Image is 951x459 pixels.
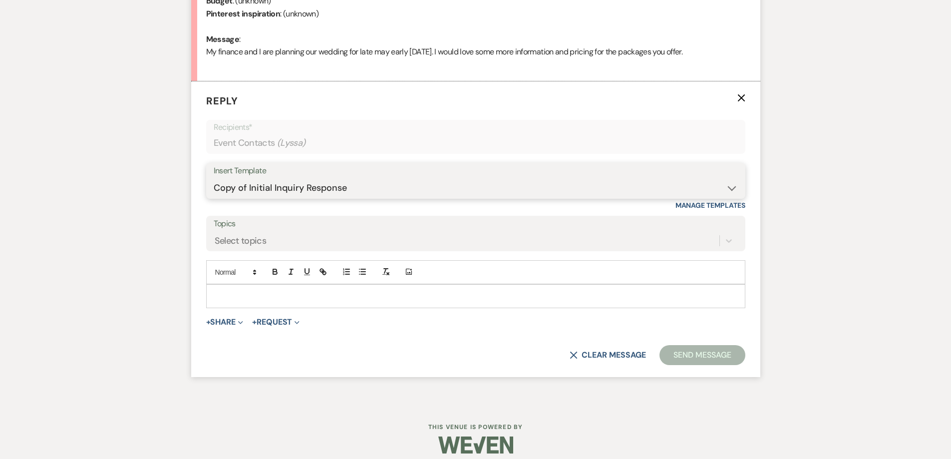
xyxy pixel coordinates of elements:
b: Message [206,34,240,44]
div: Event Contacts [214,133,738,153]
span: Reply [206,94,238,107]
a: Manage Templates [675,201,745,210]
button: Share [206,318,244,326]
button: Send Message [659,345,745,365]
p: Recipients* [214,121,738,134]
div: Select topics [215,234,267,247]
b: Pinterest inspiration [206,8,281,19]
button: Clear message [570,351,645,359]
button: Request [252,318,300,326]
span: + [206,318,211,326]
label: Topics [214,217,738,231]
div: Insert Template [214,164,738,178]
span: + [252,318,257,326]
span: ( Lyssa ) [277,136,307,150]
